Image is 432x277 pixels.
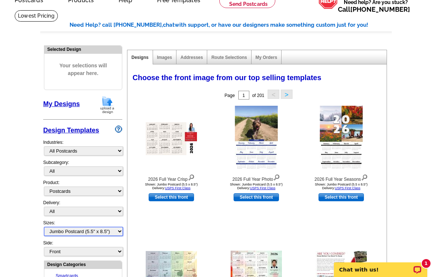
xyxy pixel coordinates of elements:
a: USPS First Class [250,186,276,190]
div: 2026 Full Year Photo [216,173,297,183]
a: USPS First Class [335,186,361,190]
div: Industries: [43,135,122,159]
span: Choose the front image from our top selling templates [133,74,321,82]
div: Subcategory: [43,159,122,179]
a: Route Selections [211,55,247,60]
iframe: LiveChat chat widget [329,254,432,277]
span: Call [338,5,410,13]
img: design-wizard-help-icon.png [115,126,122,133]
div: Sizes: [43,220,122,240]
span: Your selections will appear here. [50,55,116,85]
a: My Designs [43,100,80,108]
a: Addresses [180,55,203,60]
div: Need Help? call [PHONE_NUMBER], with support, or have our designers make something custom just fo... [70,21,392,29]
a: My Orders [256,55,277,60]
a: Design Templates [43,127,99,134]
img: 2026 Full Year Photo [235,106,278,172]
a: use this design [319,193,364,201]
a: use this design [234,193,279,201]
a: Images [157,55,172,60]
img: 2026 Full Year Seasons [320,106,363,172]
span: of 201 [252,93,264,98]
a: [PHONE_NUMBER] [350,5,410,13]
span: Page [224,93,235,98]
div: Shown: Jumbo Postcard (5.5 x 8.5") Delivery: [301,183,381,190]
img: 2026 Full Year Crisp [146,122,197,155]
a: Designs [131,55,149,60]
div: Shown: Jumbo Postcard (5.5 x 8.5") Delivery: [216,183,297,190]
button: < [268,90,279,99]
span: chat [163,22,175,28]
div: Shown: Jumbo Postcard (5.5 x 8.5") Delivery: [131,183,212,190]
a: use this design [149,193,194,201]
img: upload-design [98,96,117,114]
div: Side: [43,240,122,257]
div: 2026 Full Year Crisp [131,173,212,183]
button: > [281,90,293,99]
div: Product: [43,179,122,199]
div: Selected Design [44,46,122,53]
div: Delivery: [43,199,122,220]
div: Design Categories [44,261,122,268]
a: USPS First Class [165,186,191,190]
img: view design details [273,173,280,181]
img: view design details [188,173,195,181]
div: 2026 Full Year Seasons [301,173,381,183]
img: view design details [361,173,368,181]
